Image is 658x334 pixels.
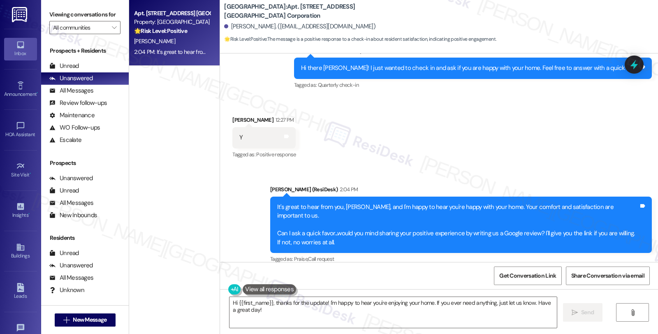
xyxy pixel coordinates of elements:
[338,185,358,194] div: 2:04 PM
[41,46,129,55] div: Prospects + Residents
[571,271,644,280] span: Share Conversation via email
[318,81,359,88] span: Quarterly check-in
[28,211,30,217] span: •
[224,36,266,42] strong: 🌟 Risk Level: Positive
[273,116,294,124] div: 12:27 PM
[494,267,561,285] button: Get Conversation Link
[4,119,37,141] a: HOA Assistant
[566,267,650,285] button: Share Conversation via email
[63,317,70,323] i: 
[112,24,116,31] i: 
[224,35,496,44] span: : The message is a positive response to a check-in about resident satisfaction, indicating positi...
[55,313,116,327] button: New Message
[134,18,210,26] div: Property: [GEOGRAPHIC_DATA]
[49,74,93,83] div: Unanswered
[581,308,594,317] span: Send
[572,309,578,316] i: 
[134,27,187,35] strong: 🌟 Risk Level: Positive
[256,151,296,158] span: Positive response
[630,309,636,316] i: 
[53,21,107,34] input: All communities
[49,286,84,295] div: Unknown
[301,64,639,72] div: Hi there [PERSON_NAME]! I just wanted to check in and ask if you are happy with your home. Feel f...
[49,174,93,183] div: Unanswered
[49,211,97,220] div: New Inbounds
[4,159,37,181] a: Site Visit •
[49,62,79,70] div: Unread
[232,116,296,127] div: [PERSON_NAME]
[49,123,100,132] div: WO Follow-ups
[41,234,129,242] div: Residents
[73,315,107,324] span: New Message
[229,297,557,328] textarea: Hi {{first_name}}, thanks for the update! I'm happy to hear you're enjoying your home. If you eve...
[49,249,79,257] div: Unread
[4,38,37,60] a: Inbox
[49,111,95,120] div: Maintenance
[30,171,31,176] span: •
[134,9,210,18] div: Apt. [STREET_ADDRESS] [GEOGRAPHIC_DATA] Corporation
[49,261,93,270] div: Unanswered
[277,203,639,247] div: It's great to hear from you, [PERSON_NAME], and I'm happy to hear you're happy with your home. Yo...
[499,271,556,280] span: Get Conversation Link
[49,199,93,207] div: All Messages
[49,186,79,195] div: Unread
[49,99,107,107] div: Review follow-ups
[270,253,652,265] div: Tagged as:
[49,136,81,144] div: Escalate
[224,22,375,31] div: [PERSON_NAME]. ([EMAIL_ADDRESS][DOMAIN_NAME])
[232,148,296,160] div: Tagged as:
[563,303,603,322] button: Send
[308,255,334,262] span: Call request
[224,2,389,20] b: [GEOGRAPHIC_DATA]: Apt. [STREET_ADDRESS] [GEOGRAPHIC_DATA] Corporation
[49,86,93,95] div: All Messages
[4,240,37,262] a: Buildings
[37,90,38,96] span: •
[49,274,93,282] div: All Messages
[4,281,37,303] a: Leads
[49,8,120,21] label: Viewing conversations for
[270,185,652,197] div: [PERSON_NAME] (ResiDesk)
[239,133,243,142] div: Y
[41,159,129,167] div: Prospects
[294,79,652,91] div: Tagged as:
[134,37,175,45] span: [PERSON_NAME]
[4,199,37,222] a: Insights •
[12,7,29,22] img: ResiDesk Logo
[294,255,308,262] span: Praise ,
